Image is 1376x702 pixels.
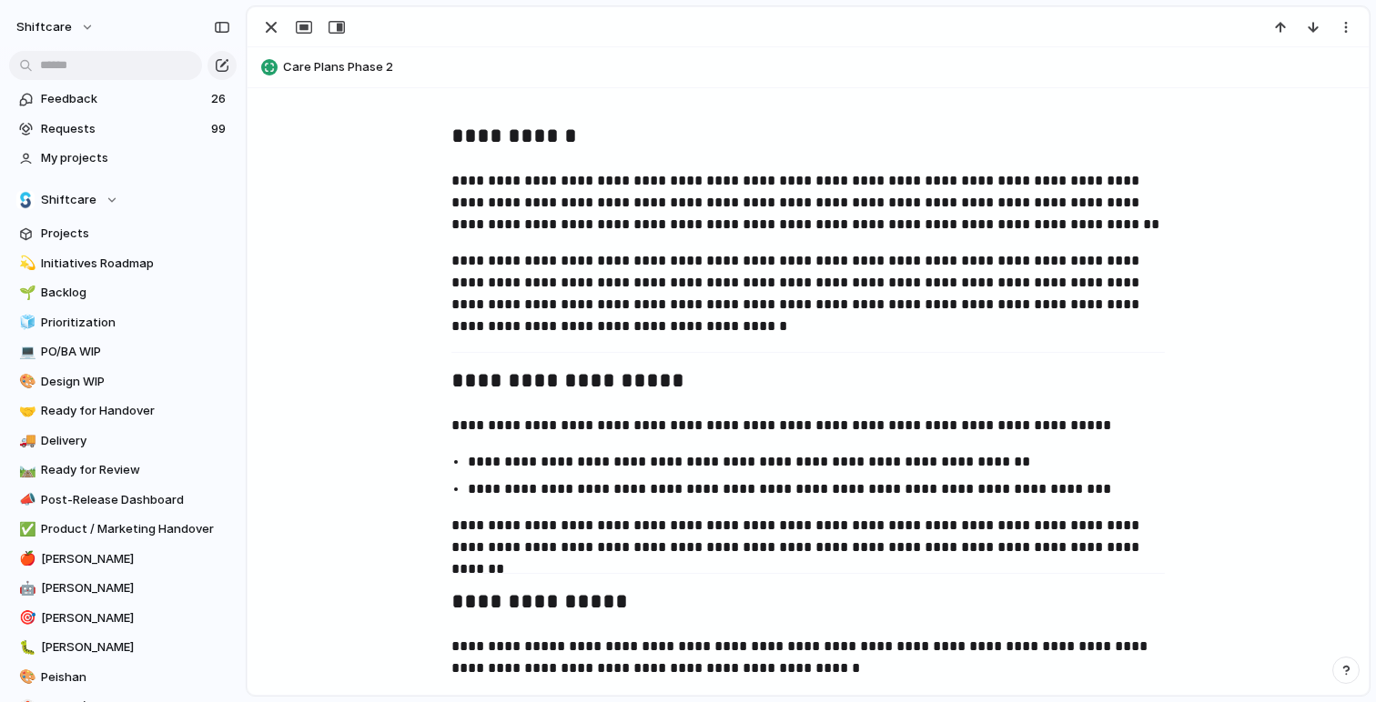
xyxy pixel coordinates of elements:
[9,575,237,602] a: 🤖[PERSON_NAME]
[9,220,237,247] a: Projects
[41,255,230,273] span: Initiatives Roadmap
[19,548,32,569] div: 🍎
[9,309,237,336] a: 🧊Prioritization
[9,279,237,306] a: 🌱Backlog
[16,461,35,479] button: 🛤️
[41,373,230,391] span: Design WIP
[9,634,237,661] a: 🐛[PERSON_NAME]
[9,338,237,366] a: 💻PO/BA WIP
[41,520,230,538] span: Product / Marketing Handover
[19,460,32,481] div: 🛤️
[16,284,35,302] button: 🌱
[19,607,32,628] div: 🎯
[41,668,230,687] span: Peishan
[16,638,35,657] button: 🐛
[16,609,35,627] button: 🎯
[16,491,35,509] button: 📣
[9,250,237,277] a: 💫Initiatives Roadmap
[41,149,230,167] span: My projects
[9,85,237,113] a: Feedback26
[16,373,35,391] button: 🎨
[16,343,35,361] button: 💻
[9,456,237,484] a: 🛤️Ready for Review
[19,667,32,687] div: 🎨
[9,605,237,632] a: 🎯[PERSON_NAME]
[41,461,230,479] span: Ready for Review
[41,120,206,138] span: Requests
[41,491,230,509] span: Post-Release Dashboard
[19,283,32,304] div: 🌱
[19,312,32,333] div: 🧊
[41,402,230,420] span: Ready for Handover
[19,519,32,540] div: ✅
[9,368,237,396] a: 🎨Design WIP
[16,432,35,450] button: 🚚
[41,225,230,243] span: Projects
[16,314,35,332] button: 🧊
[9,145,237,172] a: My projects
[41,432,230,450] span: Delivery
[41,609,230,627] span: [PERSON_NAME]
[19,401,32,422] div: 🤝
[16,550,35,568] button: 🍎
[16,520,35,538] button: ✅
[19,342,32,363] div: 💻
[19,253,32,274] div: 💫
[41,579,230,597] span: [PERSON_NAME]
[41,191,96,209] span: Shiftcare
[8,13,104,42] button: shiftcare
[256,53,1361,82] button: Care Plans Phase 2
[41,90,206,108] span: Feedback
[9,546,237,573] a: 🍎[PERSON_NAME]
[19,371,32,392] div: 🎨
[16,402,35,420] button: 🤝
[19,430,32,451] div: 🚚
[19,637,32,658] div: 🐛
[16,668,35,687] button: 🎨
[19,489,32,510] div: 📣
[9,516,237,543] a: ✅Product / Marketing Handover
[9,427,237,455] a: 🚚Delivery
[41,343,230,361] span: PO/BA WIP
[41,550,230,568] span: [PERSON_NAME]
[211,120,229,138] span: 99
[9,664,237,691] a: 🎨Peishan
[9,186,237,214] button: Shiftcare
[9,397,237,425] a: 🤝Ready for Handover
[16,579,35,597] button: 🤖
[283,58,1361,76] span: Care Plans Phase 2
[16,18,72,36] span: shiftcare
[41,638,230,657] span: [PERSON_NAME]
[19,578,32,599] div: 🤖
[16,255,35,273] button: 💫
[9,486,237,514] a: 📣Post-Release Dashboard
[211,90,229,108] span: 26
[9,115,237,143] a: Requests99
[41,284,230,302] span: Backlog
[41,314,230,332] span: Prioritization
